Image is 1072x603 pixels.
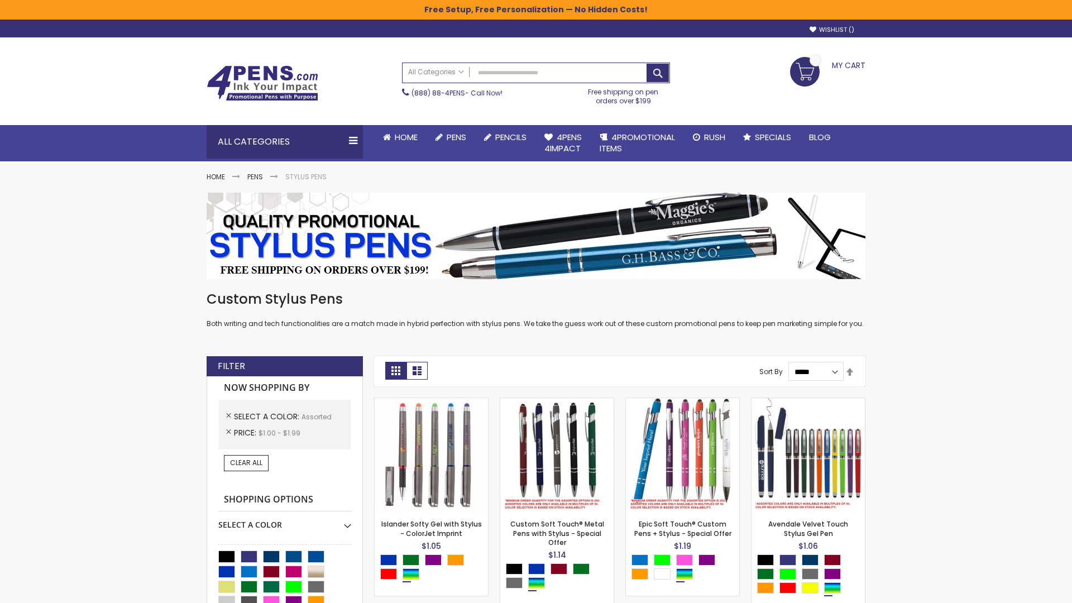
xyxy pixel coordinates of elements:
div: Blue [380,554,397,566]
div: Red [380,568,397,580]
span: Price [234,427,259,438]
a: All Categories [403,63,470,82]
div: Assorted [824,582,841,594]
div: Navy Blue [802,554,819,566]
span: Select A Color [234,411,301,422]
a: 4Pens4impact [535,125,591,161]
a: Epic Soft Touch® Custom Pens + Stylus - Special Offer [634,519,731,538]
div: Purple [824,568,841,580]
a: Pens [427,125,475,150]
div: Purple [425,554,442,566]
img: Avendale Velvet Touch Stylus Gel Pen-Assorted [752,398,865,511]
a: Clear All [224,455,269,471]
img: Stylus Pens [207,193,865,279]
div: Black [757,554,774,566]
span: $1.05 [422,540,441,552]
div: Both writing and tech functionalities are a match made in hybrid perfection with stylus pens. We ... [207,290,865,329]
a: Pens [247,172,263,181]
span: $1.14 [548,549,566,561]
a: Custom Soft Touch® Metal Pens with Stylus - Special Offer [510,519,604,547]
a: Wishlist [810,26,854,34]
span: Pens [447,131,466,143]
a: Custom Soft Touch® Metal Pens with Stylus-Assorted [500,398,614,407]
span: - Call Now! [411,88,502,98]
span: Pencils [495,131,527,143]
div: Lime Green [654,554,671,566]
span: Specials [755,131,791,143]
div: Grey [506,577,523,588]
a: Specials [734,125,800,150]
div: Free shipping on pen orders over $199 [577,83,671,106]
strong: Now Shopping by [218,376,351,400]
h1: Custom Stylus Pens [207,290,865,308]
a: Pencils [475,125,535,150]
div: Assorted [528,577,545,588]
div: Burgundy [824,554,841,566]
div: Select A Color [631,554,739,582]
div: All Categories [207,125,363,159]
span: Assorted [301,412,332,422]
div: Blue Light [631,554,648,566]
span: Home [395,131,418,143]
a: Home [207,172,225,181]
div: Select A Color [380,554,488,582]
div: Assorted [676,568,693,580]
div: Blue [528,563,545,575]
div: Orange [447,554,464,566]
div: Red [779,582,796,594]
a: Islander Softy Gel with Stylus - ColorJet Imprint [381,519,482,538]
span: Clear All [230,458,262,467]
a: Home [374,125,427,150]
div: Lime Green [779,568,796,580]
span: 4Pens 4impact [544,131,582,154]
div: Burgundy [551,563,567,575]
div: Select A Color [506,563,614,591]
div: Pink [676,554,693,566]
div: Green [573,563,590,575]
span: All Categories [408,68,464,76]
span: 4PROMOTIONAL ITEMS [600,131,675,154]
a: (888) 88-4PENS [411,88,465,98]
span: $1.19 [674,540,691,552]
img: Islander Softy Gel with Stylus - ColorJet Imprint-Assorted [375,398,488,511]
strong: Grid [385,362,406,380]
a: Islander Softy Gel with Stylus - ColorJet Imprint-Assorted [375,398,488,407]
span: Rush [704,131,725,143]
strong: Filter [218,360,245,372]
div: Orange [631,568,648,580]
a: Avendale Velvet Touch Stylus Gel Pen [768,519,848,538]
a: Blog [800,125,840,150]
div: Green [403,554,419,566]
div: Select A Color [757,554,865,596]
strong: Stylus Pens [285,172,327,181]
a: Avendale Velvet Touch Stylus Gel Pen-Assorted [752,398,865,407]
img: 4Pens Custom Pens and Promotional Products [207,65,318,101]
div: Green [757,568,774,580]
strong: Shopping Options [218,488,351,512]
img: Custom Soft Touch® Metal Pens with Stylus-Assorted [500,398,614,511]
span: $1.06 [798,540,818,552]
div: Purple [698,554,715,566]
div: Select A Color [218,511,351,530]
div: Yellow [802,582,819,594]
div: Royal Blue [779,554,796,566]
a: 4P-MS8B-Assorted [626,398,739,407]
span: Blog [809,131,831,143]
div: Grey [802,568,819,580]
img: 4P-MS8B-Assorted [626,398,739,511]
a: Rush [684,125,734,150]
div: White [654,568,671,580]
div: Orange [757,582,774,594]
a: 4PROMOTIONALITEMS [591,125,684,161]
span: $1.00 - $1.99 [259,428,300,438]
div: Assorted [403,568,419,580]
div: Black [506,563,523,575]
label: Sort By [759,367,783,376]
